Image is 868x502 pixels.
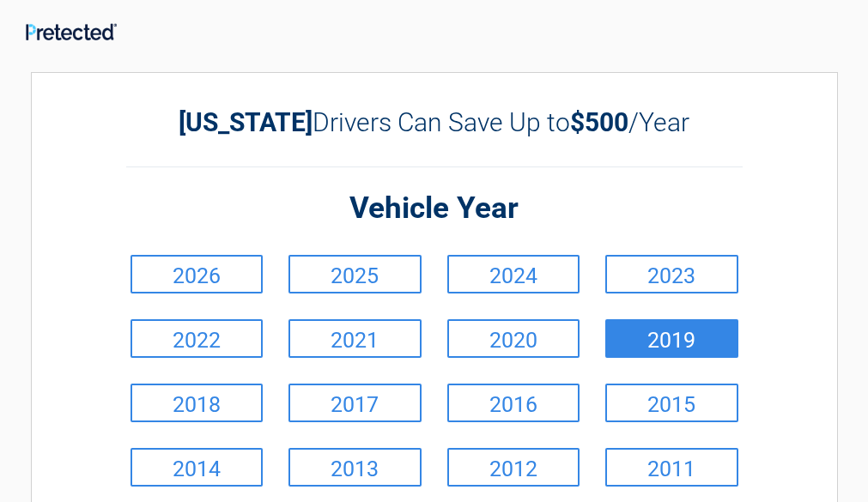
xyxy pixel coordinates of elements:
[288,448,422,487] a: 2013
[447,448,580,487] a: 2012
[570,107,628,137] b: $500
[131,319,264,358] a: 2022
[26,23,117,39] img: Main Logo
[131,448,264,487] a: 2014
[126,189,743,229] h2: Vehicle Year
[179,107,313,137] b: [US_STATE]
[605,448,738,487] a: 2011
[605,255,738,293] a: 2023
[605,384,738,422] a: 2015
[131,384,264,422] a: 2018
[288,255,422,293] a: 2025
[605,319,738,358] a: 2019
[288,384,422,422] a: 2017
[126,107,743,137] h2: Drivers Can Save Up to /Year
[131,255,264,293] a: 2026
[447,319,580,358] a: 2020
[447,384,580,422] a: 2016
[288,319,422,358] a: 2021
[447,255,580,293] a: 2024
